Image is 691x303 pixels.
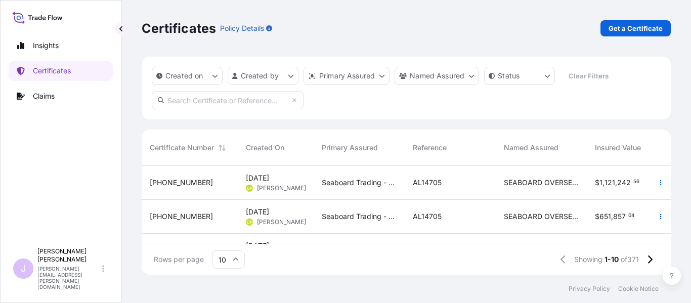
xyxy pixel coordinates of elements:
[21,264,26,274] span: J
[615,179,617,186] span: ,
[504,211,579,222] span: SEABOARD OVERSEAS [GEOGRAPHIC_DATA] SAS
[618,285,659,293] a: Cookie Notice
[9,61,113,81] a: Certificates
[560,68,617,84] button: Clear Filters
[413,178,442,188] span: AL14705
[228,67,298,85] button: createdBy Filter options
[33,40,59,51] p: Insights
[504,143,558,153] span: Named Assured
[609,23,663,33] p: Get a Certificate
[322,211,397,222] span: Seaboard Trading - [GEOGRAPHIC_DATA]
[604,179,615,186] span: 121
[152,91,304,109] input: Search Certificate or Reference...
[504,178,579,188] span: SEABOARD OVERSEAS [GEOGRAPHIC_DATA] SAS
[216,142,228,154] button: Sort
[498,71,520,81] p: Status
[246,207,269,217] span: [DATE]
[220,23,264,33] p: Policy Details
[613,213,626,220] span: 857
[595,143,641,153] span: Insured Value
[37,266,100,290] p: [PERSON_NAME][EMAIL_ADDRESS][PERSON_NAME][DOMAIN_NAME]
[626,214,628,218] span: .
[322,178,397,188] span: Seaboard Trading - [GEOGRAPHIC_DATA]
[600,20,671,36] a: Get a Certificate
[246,143,284,153] span: Created On
[569,285,610,293] a: Privacy Policy
[319,71,375,81] p: Primary Assured
[9,35,113,56] a: Insights
[604,254,619,265] span: 1-10
[304,67,390,85] button: distributor Filter options
[165,71,203,81] p: Created on
[631,180,633,184] span: .
[484,67,555,85] button: certificateStatus Filter options
[33,66,71,76] p: Certificates
[595,213,599,220] span: $
[621,254,639,265] span: of 371
[599,213,611,220] span: 651
[599,179,602,186] span: 1
[410,71,464,81] p: Named Assured
[257,184,306,192] span: [PERSON_NAME]
[257,218,306,226] span: [PERSON_NAME]
[617,179,631,186] span: 242
[9,86,113,106] a: Claims
[246,173,269,183] span: [DATE]
[574,254,602,265] span: Showing
[413,143,447,153] span: Reference
[37,247,100,264] p: [PERSON_NAME] [PERSON_NAME]
[395,67,479,85] button: cargoOwner Filter options
[628,214,634,218] span: 04
[150,143,214,153] span: Certificate Number
[611,213,613,220] span: ,
[595,179,599,186] span: $
[150,211,213,222] span: [PHONE_NUMBER]
[142,20,216,36] p: Certificates
[247,183,252,193] span: DP
[569,71,609,81] p: Clear Filters
[413,211,442,222] span: AL14705
[152,67,223,85] button: createdOn Filter options
[633,180,639,184] span: 56
[150,178,213,188] span: [PHONE_NUMBER]
[241,71,279,81] p: Created by
[247,217,252,227] span: DP
[154,254,204,265] span: Rows per page
[33,91,55,101] p: Claims
[602,179,604,186] span: ,
[322,143,378,153] span: Primary Assured
[246,241,269,251] span: [DATE]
